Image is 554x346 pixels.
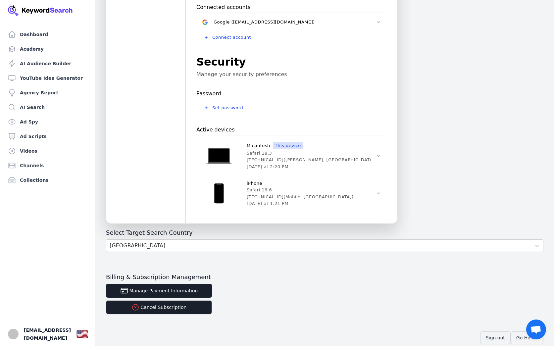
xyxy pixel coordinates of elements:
button: iPhoneSafari 18.6[TECHNICAL_ID](Mobile, [GEOGRAPHIC_DATA])[DATE] at 1:21 PM [196,176,386,211]
p: [DATE] at 1:21 PM [247,201,288,206]
div: [GEOGRAPHIC_DATA] [110,242,165,250]
button: GoogleGoogle ([EMAIL_ADDRESS][DOMAIN_NAME]) [196,16,386,29]
img: Google [202,20,208,25]
span: This device [273,142,303,149]
button: Sign out [480,331,511,344]
button: Go Home [511,331,543,344]
p: Safari 18.6 [247,187,272,193]
button: Open user button [8,329,19,339]
p: Manage your security preferences [196,71,386,78]
p: iPhone [247,180,262,186]
a: Open chat [526,320,546,339]
div: 🇺🇸 [76,328,88,340]
p: Connected accounts [196,2,250,13]
p: Password [196,88,221,99]
a: Ad Scripts [5,130,90,143]
div: Google ([EMAIL_ADDRESS][DOMAIN_NAME]) [214,20,315,25]
span: [EMAIL_ADDRESS][DOMAIN_NAME] [24,326,71,342]
h3: Select Target Search Country [106,229,543,237]
a: Videos [5,144,90,158]
a: AI Search [5,101,90,114]
h3: Billing & Subscription Management [106,273,543,281]
span: Connect account [212,35,251,40]
button: Cancel Subscription [106,300,212,314]
a: Academy [5,42,90,56]
button: 🇺🇸 [76,327,88,341]
a: Collections [5,173,90,187]
span: Set password [212,105,243,111]
h1: Security [196,54,386,70]
button: Connect account [196,31,386,43]
img: Laura Caroffino [8,329,19,339]
p: [DATE] at 2:20 PM [247,164,288,170]
img: Your Company [8,5,73,16]
button: Manage Payment Information [106,284,212,298]
button: MacintoshThis deviceSafari 18.3[TECHNICAL_ID]([PERSON_NAME], [GEOGRAPHIC_DATA])[DATE] at 2:20 PM [196,138,386,173]
p: Macintosh [247,143,270,149]
p: Safari 18.3 [247,151,272,156]
p: [TECHNICAL_ID] ( [PERSON_NAME], [GEOGRAPHIC_DATA] ) [247,157,376,163]
button: Set password [196,102,386,114]
a: Channels [5,159,90,172]
a: AI Audience Builder [5,57,90,70]
p: [TECHNICAL_ID] ( Mobile, [GEOGRAPHIC_DATA] ) [247,194,354,200]
a: Dashboard [5,28,90,41]
a: Ad Spy [5,115,90,128]
p: Active devices [196,124,234,135]
a: YouTube Idea Generator [5,72,90,85]
a: Agency Report [5,86,90,99]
